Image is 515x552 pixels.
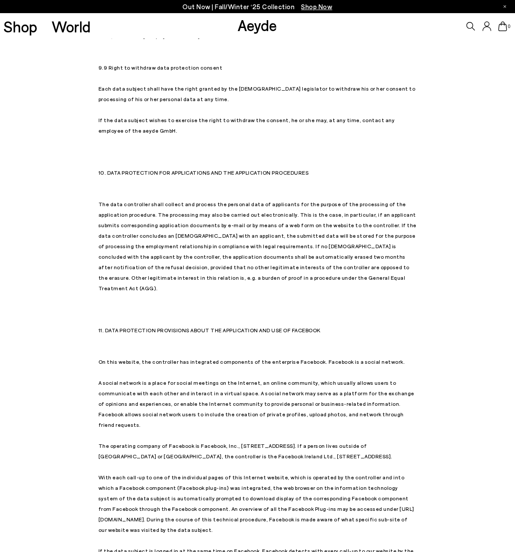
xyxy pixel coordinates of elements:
[98,474,414,533] span: With each call-up to one of the individual pages of this Internet website, which is operated by t...
[98,117,395,134] span: If the data subject wishes to exercise the right to withdraw the consent, he or she may, at any t...
[98,169,309,176] span: 10. DATA PROTECTION FOR APPLICATIONS AND THE APPLICATION PROCEDURES
[98,327,321,333] span: 11. DATA PROTECTION PROVISIONS ABOUT THE APPLICATION AND USE OF FACEBOOK
[98,359,405,365] span: On this website, the controller has integrated components of the enterprise Facebook. Facebook is...
[507,24,511,29] span: 0
[4,19,37,34] a: Shop
[98,64,223,70] span: 9.9 Right to withdraw data protection consent
[98,380,414,428] span: A social network is a place for social meetings on the Internet, an online community, which usual...
[238,16,277,34] a: Aeyde
[98,22,416,39] span: If the data subject wishes to exercise the rights concerning automated individual decision-making...
[98,85,416,102] span: Each data subject shall have the right granted by the [DEMOGRAPHIC_DATA] legislator to withdraw h...
[98,443,392,459] span: The operating company of Facebook is Facebook, Inc., [STREET_ADDRESS]. If a person lives outside ...
[183,1,333,12] p: Out Now | Fall/Winter ‘25 Collection
[52,19,91,34] a: World
[498,21,507,31] a: 0
[98,201,417,291] span: The data controller shall collect and process the personal data of applicants for the purpose of ...
[301,3,333,11] span: Navigate to /collections/new-in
